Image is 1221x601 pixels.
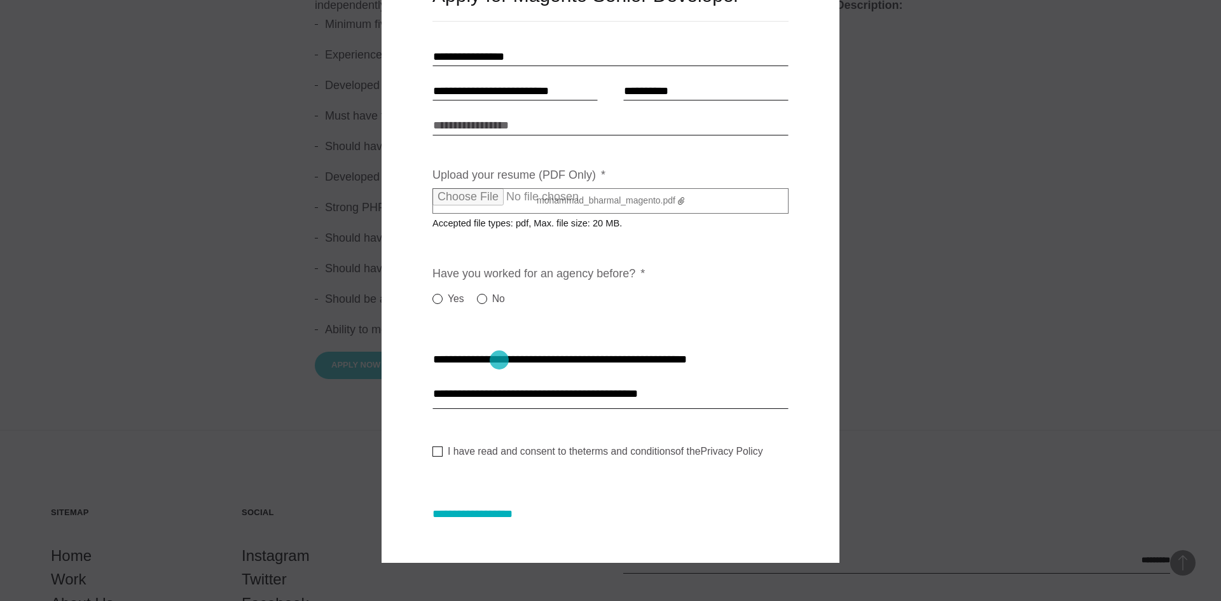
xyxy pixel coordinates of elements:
span: Accepted file types: pdf, Max. file size: 20 MB. [432,208,632,228]
label: Have you worked for an agency before? [432,266,645,281]
label: I have read and consent to the of the [432,445,763,458]
label: No [477,291,505,307]
label: Yes [432,291,464,307]
label: Upload your resume (PDF Only) [432,168,605,183]
label: mohammad_bharmal_magento.pdf [432,188,789,214]
a: terms and conditions [583,446,675,457]
a: Privacy Policy [701,446,763,457]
